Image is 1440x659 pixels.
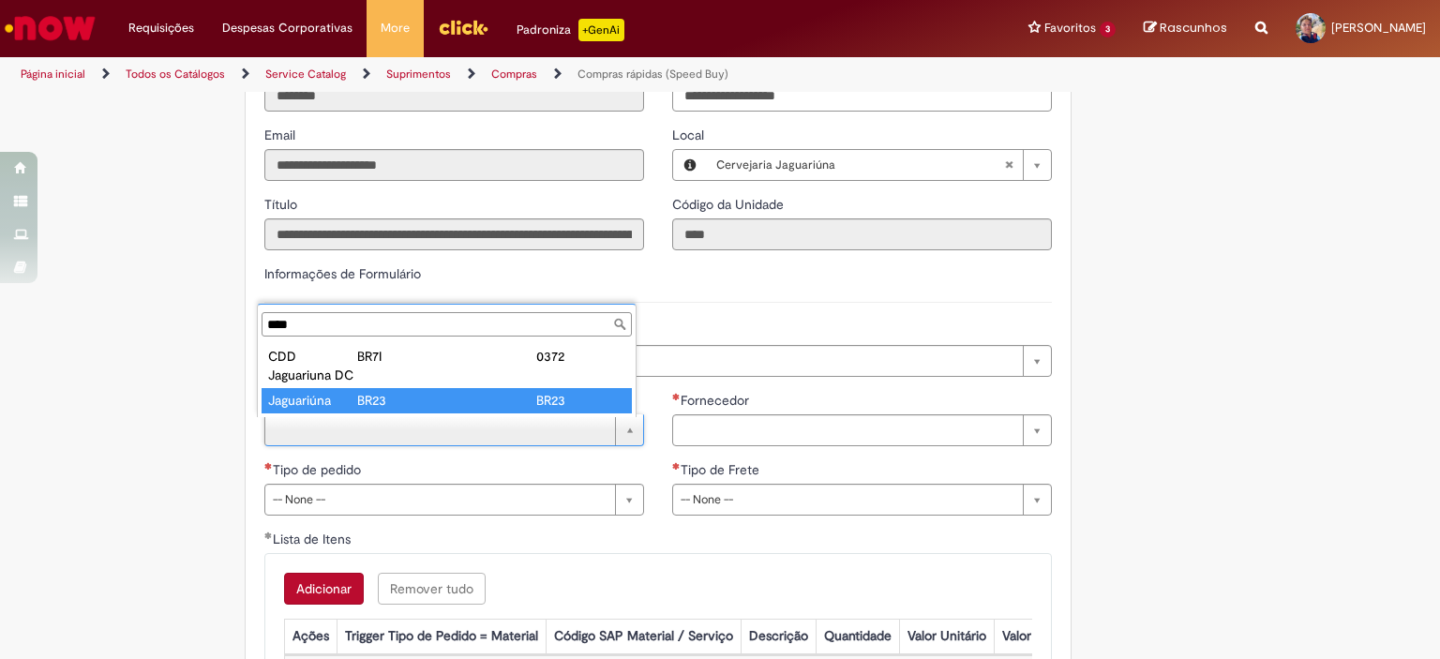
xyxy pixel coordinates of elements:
div: 0372 [536,347,625,366]
ul: Planta [258,340,636,417]
div: Jaguariúna [268,391,357,410]
div: BR23 [357,391,446,410]
div: BR7I [357,347,446,366]
div: BR23 [536,391,625,410]
div: CDD Jaguariuna DC [268,347,357,384]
